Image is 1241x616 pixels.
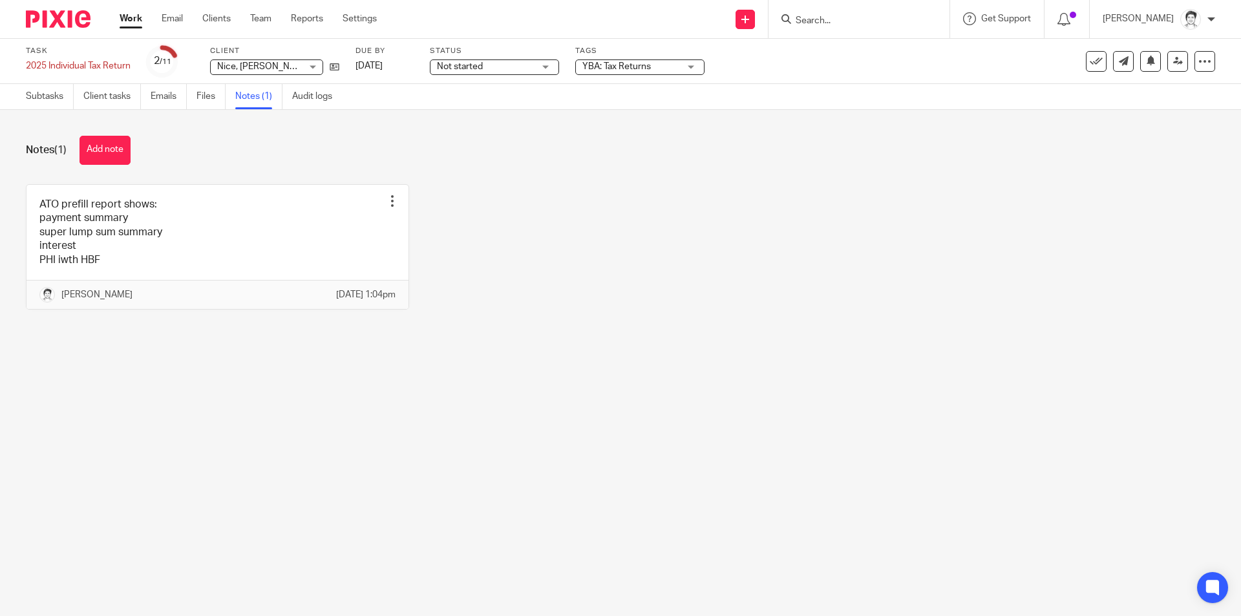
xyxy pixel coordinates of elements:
[83,84,141,109] a: Client tasks
[120,12,142,25] a: Work
[794,16,911,27] input: Search
[80,136,131,165] button: Add note
[154,54,171,69] div: 2
[575,46,705,56] label: Tags
[26,10,90,28] img: Pixie
[582,62,651,71] span: YBA: Tax Returns
[437,62,483,71] span: Not started
[202,12,231,25] a: Clients
[355,61,383,70] span: [DATE]
[151,84,187,109] a: Emails
[343,12,377,25] a: Settings
[336,288,396,301] p: [DATE] 1:04pm
[1103,12,1174,25] p: [PERSON_NAME]
[61,288,133,301] p: [PERSON_NAME]
[26,46,131,56] label: Task
[355,46,414,56] label: Due by
[26,84,74,109] a: Subtasks
[235,84,282,109] a: Notes (1)
[160,58,171,65] small: /11
[39,287,55,303] img: Julie%20Wainwright.jpg
[26,59,131,72] div: 2025 Individual Tax Return
[292,84,342,109] a: Audit logs
[981,14,1031,23] span: Get Support
[162,12,183,25] a: Email
[1180,9,1201,30] img: Julie%20Wainwright.jpg
[250,12,271,25] a: Team
[210,46,339,56] label: Client
[291,12,323,25] a: Reports
[54,145,67,155] span: (1)
[196,84,226,109] a: Files
[26,143,67,157] h1: Notes
[217,62,311,71] span: Nice, [PERSON_NAME]
[430,46,559,56] label: Status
